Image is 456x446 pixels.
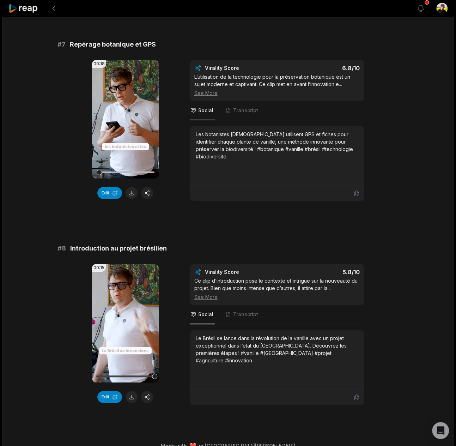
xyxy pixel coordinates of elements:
[194,73,360,97] div: L’utilisation de la technologie pour la préservation botanique est un sujet moderne et captivant....
[70,243,167,253] span: Introduction au projet brésilien
[97,391,122,403] button: Edit
[194,293,360,301] div: See More
[205,269,281,276] div: Virality Score
[194,277,360,301] div: Ce clip d’introduction pose le contexte et intrigue sur la nouveauté du projet. Bien que moins in...
[92,60,159,179] video: Your browser does not support mp4 format.
[233,311,258,318] span: Transcript
[190,305,364,324] nav: Tabs
[190,101,364,120] nav: Tabs
[196,131,358,160] div: Les botanistes [DEMOGRAPHIC_DATA] utilisent GPS et fiches pour identifier chaque plante de vanill...
[70,40,156,49] span: Repérage botanique et GPS
[196,334,358,364] div: Le Brésil se lance dans la révolution de la vanille avec un projet exceptionnel dans l’état du [G...
[57,40,66,49] span: # 7
[57,243,66,253] span: # 8
[198,107,213,114] span: Social
[233,107,258,114] span: Transcript
[194,89,360,97] div: See More
[205,65,281,72] div: Virality Score
[284,269,360,276] div: 5.8 /10
[432,422,449,439] div: Open Intercom Messenger
[97,187,122,199] button: Edit
[284,65,360,72] div: 6.8 /10
[198,311,213,318] span: Social
[92,264,159,382] video: Your browser does not support mp4 format.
